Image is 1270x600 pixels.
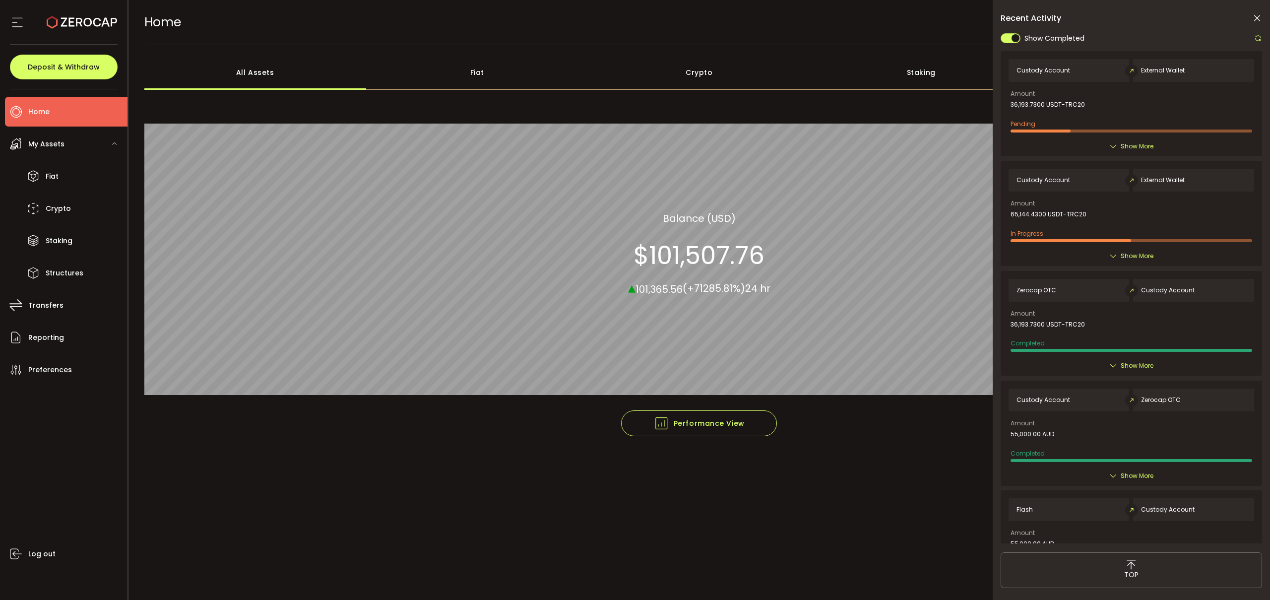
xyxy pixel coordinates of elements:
span: Transfers [28,298,63,313]
span: 55,000.00 AUD [1011,540,1054,547]
span: Show More [1121,471,1153,481]
span: (+71285.81%) [683,281,745,295]
span: In Progress [1011,229,1043,238]
span: Amount [1011,530,1035,536]
span: Deposit & Withdraw [28,64,100,70]
span: Custody Account [1141,287,1195,294]
span: Staking [46,234,72,248]
section: Balance (USD) [663,210,736,225]
span: Amount [1011,91,1035,97]
span: Flash [1016,506,1033,513]
span: Pending [1011,120,1035,128]
div: All Assets [144,55,367,90]
span: Recent Activity [1001,14,1061,22]
span: Show More [1121,361,1153,371]
span: Zerocap OTC [1141,397,1181,403]
span: Amount [1011,420,1035,426]
span: 36,193.7300 USDT-TRC20 [1011,101,1085,108]
button: Performance View [621,410,777,436]
span: Home [144,13,181,31]
span: External Wallet [1141,177,1185,184]
span: Custody Account [1141,506,1195,513]
span: Custody Account [1016,177,1070,184]
span: Completed [1011,449,1045,458]
span: Preferences [28,363,72,377]
section: $101,507.76 [634,240,764,270]
span: TOP [1124,570,1139,580]
span: Custody Account [1016,397,1070,403]
span: Reporting [28,331,64,345]
div: Fiat [366,55,588,90]
span: 101,365.56 [635,282,683,296]
span: Zerocap OTC [1016,287,1056,294]
span: My Assets [28,137,64,151]
span: Performance View [654,416,745,431]
span: Crypto [46,201,71,216]
span: Home [28,105,50,119]
div: Crypto [588,55,811,90]
span: 65,144.4300 USDT-TRC20 [1011,211,1086,218]
span: 55,000.00 AUD [1011,431,1054,438]
div: Staking [810,55,1032,90]
span: Fiat [46,169,59,184]
span: External Wallet [1141,67,1185,74]
span: Amount [1011,200,1035,206]
span: Log out [28,547,56,561]
span: Show More [1121,251,1153,261]
span: Amount [1011,311,1035,317]
span: Structures [46,266,83,280]
span: 24 hr [745,281,770,295]
span: Show More [1121,141,1153,151]
iframe: Chat Widget [1152,493,1270,600]
span: Custody Account [1016,67,1070,74]
span: Completed [1011,339,1045,347]
button: Deposit & Withdraw [10,55,118,79]
span: ▴ [628,276,635,298]
span: Show Completed [1024,33,1084,44]
span: 36,193.7300 USDT-TRC20 [1011,321,1085,328]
